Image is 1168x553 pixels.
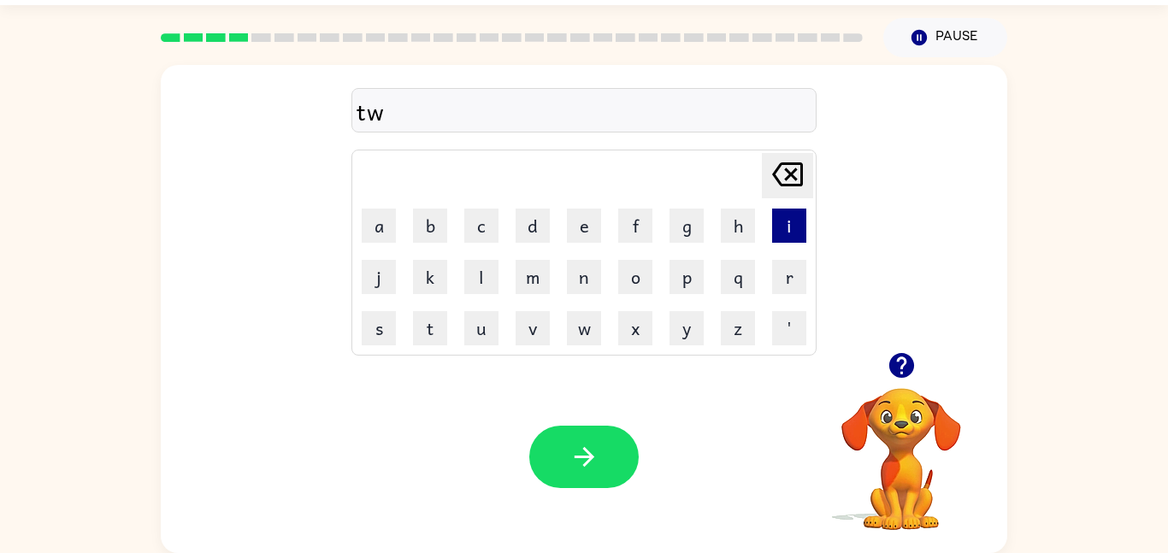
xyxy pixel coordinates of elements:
[413,311,447,345] button: t
[721,209,755,243] button: h
[721,260,755,294] button: q
[516,209,550,243] button: d
[362,311,396,345] button: s
[816,362,987,532] video: Your browser must support playing .mp4 files to use Literably. Please try using another browser.
[357,93,811,129] div: tw
[567,209,601,243] button: e
[772,209,806,243] button: i
[516,260,550,294] button: m
[516,311,550,345] button: v
[464,260,498,294] button: l
[464,209,498,243] button: c
[362,260,396,294] button: j
[567,260,601,294] button: n
[618,311,652,345] button: x
[413,260,447,294] button: k
[883,18,1007,57] button: Pause
[670,260,704,294] button: p
[772,260,806,294] button: r
[464,311,498,345] button: u
[413,209,447,243] button: b
[618,260,652,294] button: o
[721,311,755,345] button: z
[772,311,806,345] button: '
[362,209,396,243] button: a
[670,311,704,345] button: y
[618,209,652,243] button: f
[670,209,704,243] button: g
[567,311,601,345] button: w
